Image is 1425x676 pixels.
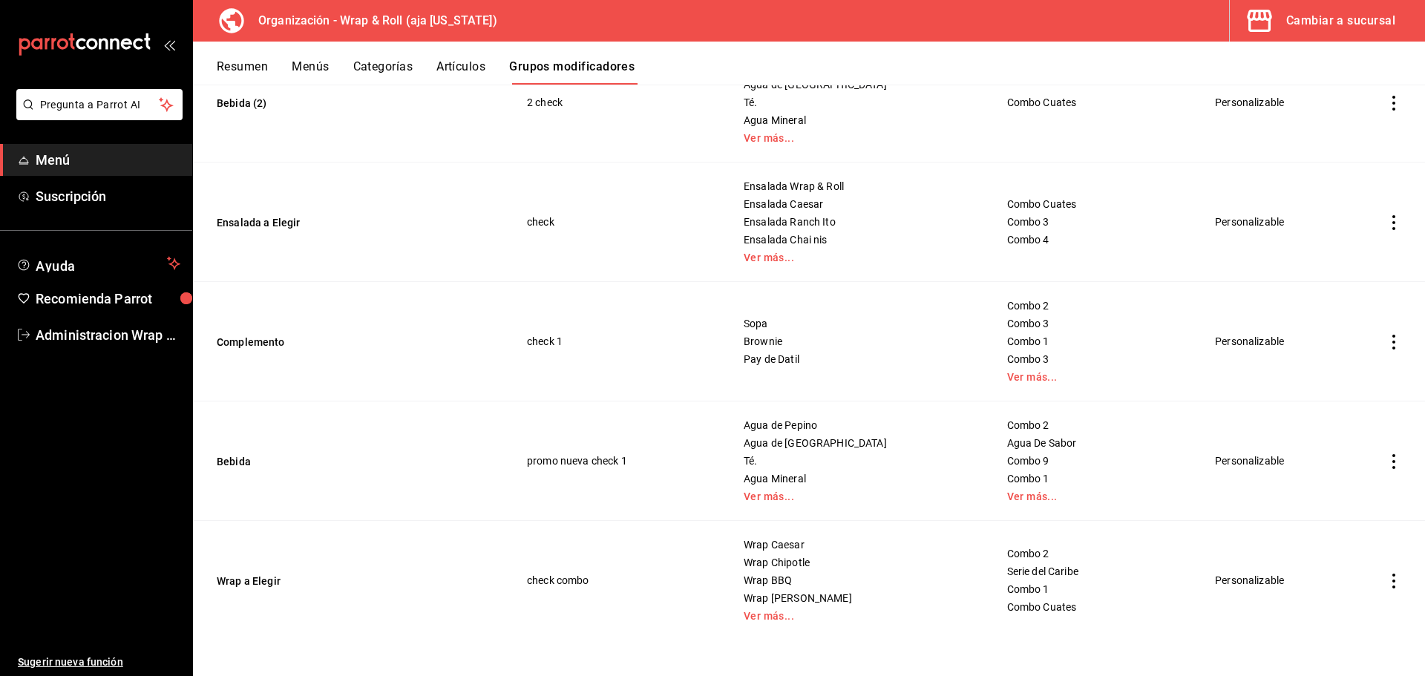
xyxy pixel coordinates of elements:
[744,539,970,550] span: Wrap Caesar
[744,115,970,125] span: Agua Mineral
[509,43,725,163] td: 2 check
[744,473,970,484] span: Agua Mineral
[1197,521,1363,640] td: Personalizable
[163,39,175,50] button: open_drawer_menu
[1007,548,1179,559] span: Combo 2
[744,97,970,108] span: Té.
[16,89,183,120] button: Pregunta a Parrot AI
[744,557,970,568] span: Wrap Chipotle
[1007,217,1179,227] span: Combo 3
[1386,96,1401,111] button: actions
[509,163,725,282] td: check
[217,215,395,230] button: Ensalada a Elegir
[217,574,395,588] button: Wrap a Elegir
[1286,10,1395,31] div: Cambiar a sucursal
[744,199,970,209] span: Ensalada Caesar
[353,59,413,85] button: Categorías
[1007,566,1179,577] span: Serie del Caribe
[217,96,395,111] button: Bebida (2)
[436,59,485,85] button: Artículos
[1007,491,1179,502] a: Ver más...
[1386,215,1401,230] button: actions
[1007,318,1179,329] span: Combo 3
[1007,97,1179,108] span: Combo Cuates
[744,79,970,90] span: Agua de [GEOGRAPHIC_DATA]
[246,12,497,30] h3: Organización - Wrap & Roll (aja [US_STATE])
[744,575,970,585] span: Wrap BBQ
[509,282,725,401] td: check 1
[744,354,970,364] span: Pay de Datil
[1007,372,1179,382] a: Ver más...
[1007,234,1179,245] span: Combo 4
[10,108,183,123] a: Pregunta a Parrot AI
[744,491,970,502] a: Ver más...
[744,611,970,621] a: Ver más...
[1197,401,1363,521] td: Personalizable
[1197,163,1363,282] td: Personalizable
[217,59,268,85] button: Resumen
[509,59,635,85] button: Grupos modificadores
[509,401,725,521] td: promo nueva check 1
[217,454,395,469] button: Bebida
[744,420,970,430] span: Agua de Pepino
[217,59,1425,85] div: navigation tabs
[744,133,970,143] a: Ver más...
[1007,584,1179,594] span: Combo 1
[1386,335,1401,350] button: actions
[1007,199,1179,209] span: Combo Cuates
[217,335,395,350] button: Complemento
[1007,456,1179,466] span: Combo 9
[1007,354,1179,364] span: Combo 3
[509,521,725,640] td: check combo
[36,289,180,309] span: Recomienda Parrot
[1007,420,1179,430] span: Combo 2
[1007,301,1179,311] span: Combo 2
[1197,43,1363,163] td: Personalizable
[36,255,161,272] span: Ayuda
[744,593,970,603] span: Wrap [PERSON_NAME]
[1007,438,1179,448] span: Agua De Sabor
[744,336,970,347] span: Brownie
[1386,454,1401,469] button: actions
[36,186,180,206] span: Suscripción
[40,97,160,113] span: Pregunta a Parrot AI
[1007,473,1179,484] span: Combo 1
[744,234,970,245] span: Ensalada Chai nis
[744,252,970,263] a: Ver más...
[744,456,970,466] span: Té.
[36,150,180,170] span: Menú
[1007,602,1179,612] span: Combo Cuates
[744,318,970,329] span: Sopa
[744,217,970,227] span: Ensalada Ranch Ito
[1007,336,1179,347] span: Combo 1
[292,59,329,85] button: Menús
[1197,282,1363,401] td: Personalizable
[1386,574,1401,588] button: actions
[744,181,970,191] span: Ensalada Wrap & Roll
[18,654,180,670] span: Sugerir nueva función
[744,438,970,448] span: Agua de [GEOGRAPHIC_DATA]
[36,325,180,345] span: Administracion Wrap N Roll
